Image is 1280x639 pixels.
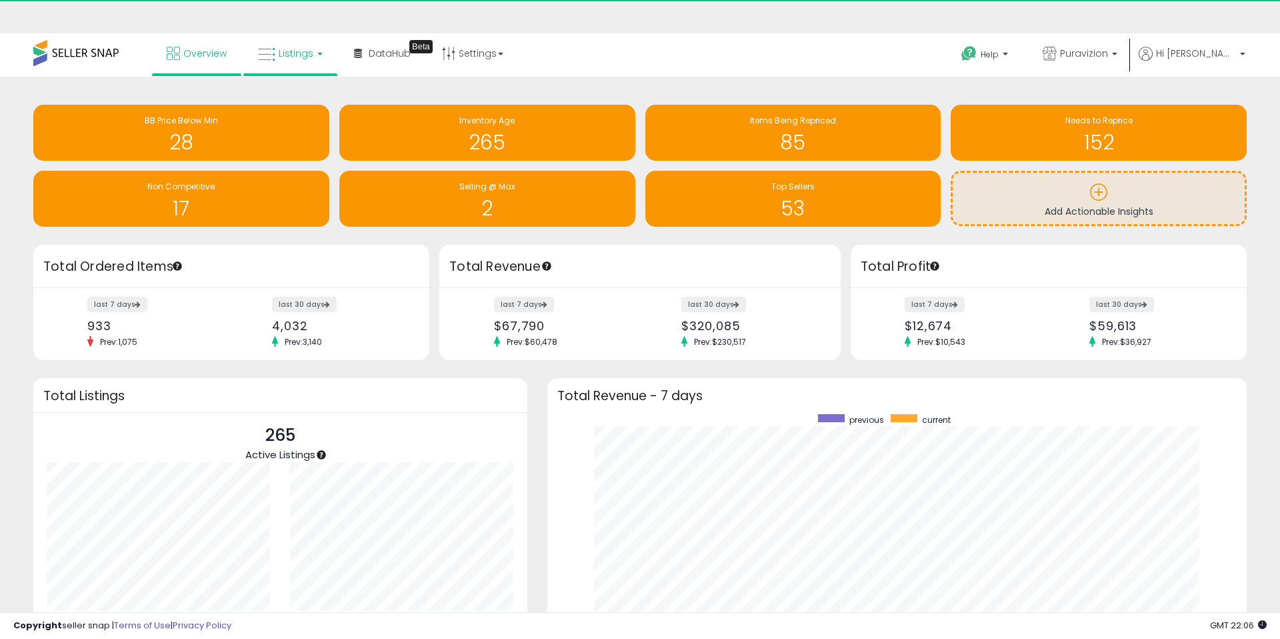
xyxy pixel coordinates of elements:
i: Get Help [961,45,977,62]
a: DataHub [344,33,421,73]
h3: Total Revenue - 7 days [557,391,1237,401]
span: Puravizion [1060,47,1108,60]
span: Prev: $36,927 [1095,336,1158,348]
a: Add Actionable Insights [953,173,1245,224]
h1: 85 [652,131,935,153]
span: Items Being Repriced [750,115,836,126]
span: Inventory Age [459,115,515,126]
h1: 265 [346,131,629,153]
span: Overview [183,47,227,60]
label: last 7 days [87,297,147,312]
a: Help [951,35,1021,77]
a: Terms of Use [114,619,171,632]
span: Prev: 3,140 [278,336,329,348]
span: Prev: 1,075 [93,336,144,348]
div: Tooltip anchor [929,260,941,272]
h1: 17 [40,197,323,219]
a: Selling @ Max 2 [339,171,635,227]
span: BB Price Below Min [145,115,218,126]
h3: Total Revenue [449,257,831,276]
label: last 30 days [681,297,746,312]
a: Top Sellers 53 [645,171,941,227]
a: Non Competitive 17 [33,171,329,227]
label: last 7 days [494,297,554,312]
a: Items Being Repriced 85 [645,105,941,161]
span: previous [849,414,884,426]
a: Hi [PERSON_NAME] [1139,47,1245,77]
h1: 2 [346,197,629,219]
a: Settings [432,33,513,73]
span: Needs to Reprice [1065,115,1133,126]
span: current [922,414,951,426]
span: Add Actionable Insights [1045,205,1153,218]
b: 23 [193,611,207,627]
a: Overview [157,33,237,73]
div: Tooltip anchor [315,449,327,461]
span: Non Competitive [147,181,215,192]
div: $67,790 [494,319,630,333]
div: Tooltip anchor [409,40,433,53]
div: $12,674 [905,319,1039,333]
div: 4,032 [272,319,406,333]
label: last 30 days [272,297,337,312]
div: $59,613 [1089,319,1223,333]
span: DataHub [369,47,411,60]
a: Inventory Age 265 [339,105,635,161]
div: $320,085 [681,319,817,333]
span: 2025-09-17 22:06 GMT [1210,619,1267,632]
div: seller snap | | [13,620,231,632]
span: Hi [PERSON_NAME] [1156,47,1236,60]
b: 217 [353,611,369,627]
div: Tooltip anchor [541,260,553,272]
a: Needs to Reprice 152 [951,105,1247,161]
h3: Total Profit [861,257,1237,276]
label: last 30 days [1089,297,1154,312]
span: Prev: $60,478 [500,336,564,348]
p: 265 [245,423,315,448]
div: 933 [87,319,221,333]
label: last 7 days [905,297,965,312]
strong: Copyright [13,619,62,632]
span: Top Sellers [771,181,815,192]
span: Selling @ Max [459,181,515,192]
a: Privacy Policy [173,619,231,632]
span: Listings [279,47,313,60]
h1: 28 [40,131,323,153]
span: Help [981,49,999,60]
b: 242 [107,611,128,627]
span: Prev: $10,543 [911,336,972,348]
h3: Total Ordered Items [43,257,419,276]
span: Prev: $230,517 [687,336,753,348]
span: Active Listings [245,448,315,462]
h3: Total Listings [43,391,517,401]
a: Puravizion [1033,33,1127,77]
a: Listings [248,33,333,73]
h1: 53 [652,197,935,219]
div: Tooltip anchor [171,260,183,272]
h1: 152 [957,131,1240,153]
a: BB Price Below Min 28 [33,105,329,161]
b: 48 [435,611,451,627]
